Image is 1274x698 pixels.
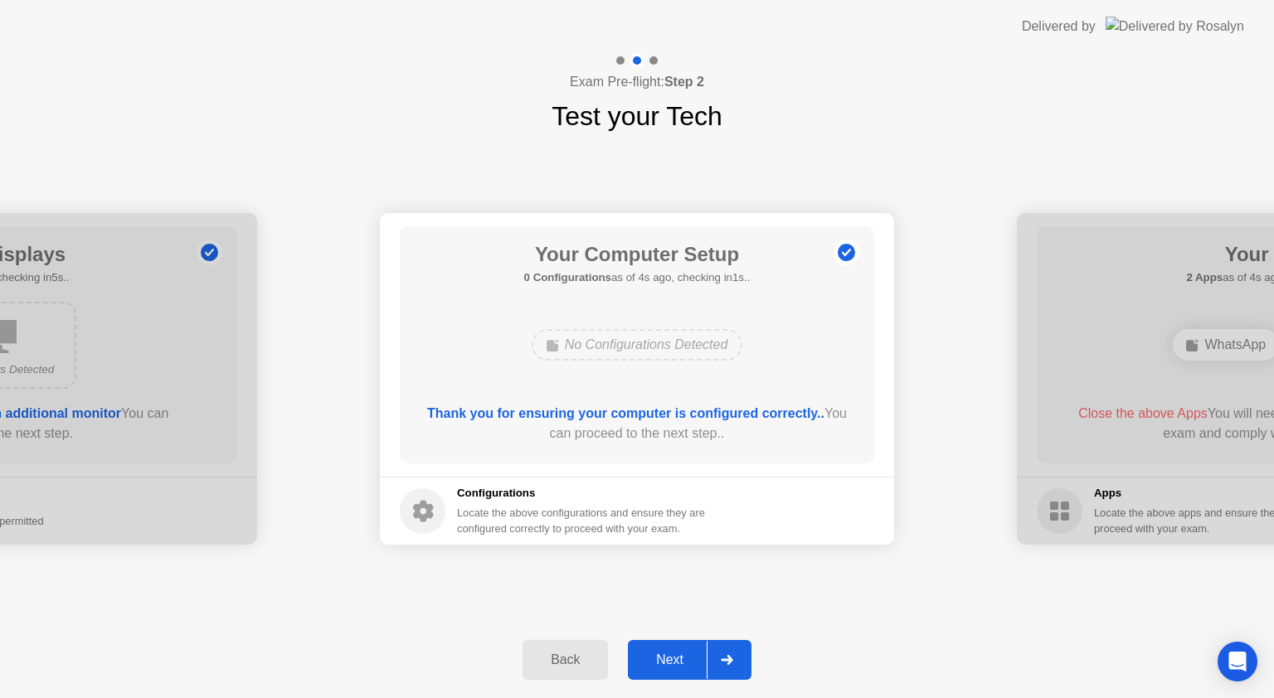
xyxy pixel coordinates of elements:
div: Next [633,652,707,667]
h4: Exam Pre-flight: [570,72,704,92]
h5: as of 4s ago, checking in1s.. [524,269,751,286]
b: Step 2 [664,75,704,89]
h1: Your Computer Setup [524,240,751,269]
div: No Configurations Detected [532,329,743,361]
b: 0 Configurations [524,271,611,284]
div: Open Intercom Messenger [1218,642,1257,681]
button: Next [628,640,751,680]
button: Back [523,640,608,680]
div: You can proceed to the next step.. [424,404,851,444]
div: Locate the above configurations and ensure they are configured correctly to proceed with your exam. [457,505,708,536]
img: Delivered by Rosalyn [1106,17,1244,36]
b: Thank you for ensuring your computer is configured correctly.. [427,406,824,420]
div: Back [528,652,603,667]
h1: Test your Tech [552,96,722,136]
h5: Configurations [457,485,708,502]
div: Delivered by [1022,17,1096,36]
